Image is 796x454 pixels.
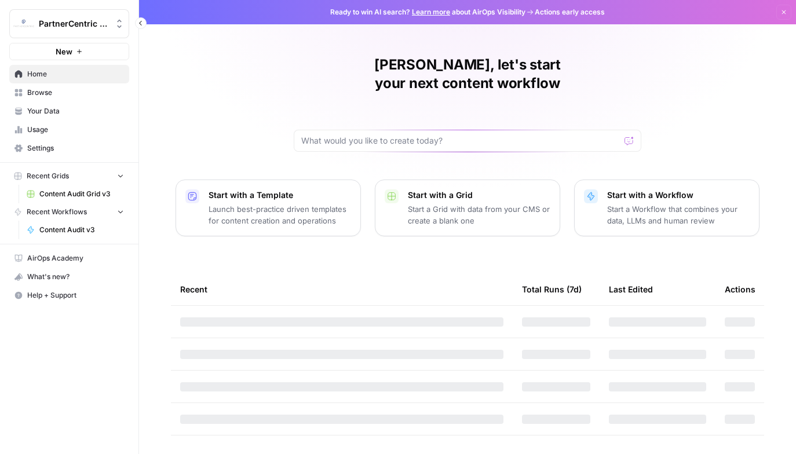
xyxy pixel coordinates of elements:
[27,143,124,153] span: Settings
[9,268,129,286] button: What's new?
[27,171,69,181] span: Recent Grids
[294,56,641,93] h1: [PERSON_NAME], let's start your next content workflow
[408,189,550,201] p: Start with a Grid
[9,120,129,139] a: Usage
[9,43,129,60] button: New
[9,9,129,38] button: Workspace: PartnerCentric Sales Tools
[330,7,525,17] span: Ready to win AI search? about AirOps Visibility
[10,268,129,285] div: What's new?
[209,203,351,226] p: Launch best-practice driven templates for content creation and operations
[39,189,124,199] span: Content Audit Grid v3
[27,253,124,263] span: AirOps Academy
[209,189,351,201] p: Start with a Template
[301,135,620,147] input: What would you like to create today?
[21,221,129,239] a: Content Audit v3
[27,87,124,98] span: Browse
[607,189,750,201] p: Start with a Workflow
[39,18,109,30] span: PartnerCentric Sales Tools
[27,290,124,301] span: Help + Support
[27,69,124,79] span: Home
[39,225,124,235] span: Content Audit v3
[180,273,503,305] div: Recent
[9,249,129,268] a: AirOps Academy
[27,207,87,217] span: Recent Workflows
[9,83,129,102] a: Browse
[375,180,560,236] button: Start with a GridStart a Grid with data from your CMS or create a blank one
[574,180,760,236] button: Start with a WorkflowStart a Workflow that combines your data, LLMs and human review
[27,106,124,116] span: Your Data
[9,139,129,158] a: Settings
[176,180,361,236] button: Start with a TemplateLaunch best-practice driven templates for content creation and operations
[56,46,72,57] span: New
[607,203,750,226] p: Start a Workflow that combines your data, LLMs and human review
[27,125,124,135] span: Usage
[21,185,129,203] a: Content Audit Grid v3
[9,65,129,83] a: Home
[609,273,653,305] div: Last Edited
[725,273,755,305] div: Actions
[408,203,550,226] p: Start a Grid with data from your CMS or create a blank one
[535,7,605,17] span: Actions early access
[9,286,129,305] button: Help + Support
[9,167,129,185] button: Recent Grids
[522,273,582,305] div: Total Runs (7d)
[13,13,34,34] img: PartnerCentric Sales Tools Logo
[9,203,129,221] button: Recent Workflows
[9,102,129,120] a: Your Data
[412,8,450,16] a: Learn more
